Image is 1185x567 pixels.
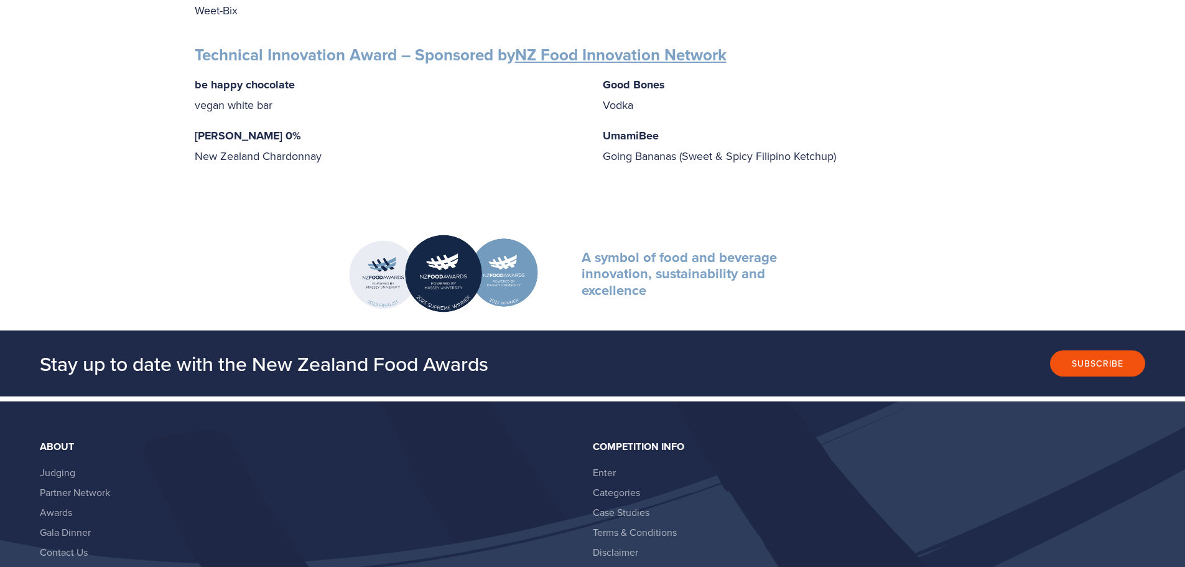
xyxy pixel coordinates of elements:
[40,545,88,559] a: Contact Us
[593,441,1135,452] div: Competition Info
[40,351,769,376] h2: Stay up to date with the New Zealand Food Awards
[40,505,72,519] a: Awards
[593,505,649,519] a: Case Studies
[603,128,659,144] strong: UmamiBee
[515,43,727,67] a: NZ Food Innovation Network
[603,126,991,166] p: Going Bananas (Sweet & Spicy Filipino Ketchup)
[40,485,110,499] a: Partner Network
[195,126,583,166] p: New Zealand Chardonnay
[40,466,75,479] a: Judging
[1050,350,1145,377] button: Subscribe
[593,545,638,559] a: Disclaimer
[195,128,301,144] strong: [PERSON_NAME] 0%
[195,75,583,115] p: vegan white bar
[603,75,991,115] p: Vodka
[582,247,781,300] strong: A symbol of food and beverage innovation, sustainability and excellence
[195,43,727,67] strong: Technical Innovation Award – Sponsored by
[603,77,665,93] strong: Good Bones
[593,485,640,499] a: Categories
[593,525,677,539] a: Terms & Conditions
[40,441,582,452] div: About
[40,525,91,539] a: Gala Dinner
[593,466,616,479] a: Enter
[195,77,295,93] strong: be happy chocolate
